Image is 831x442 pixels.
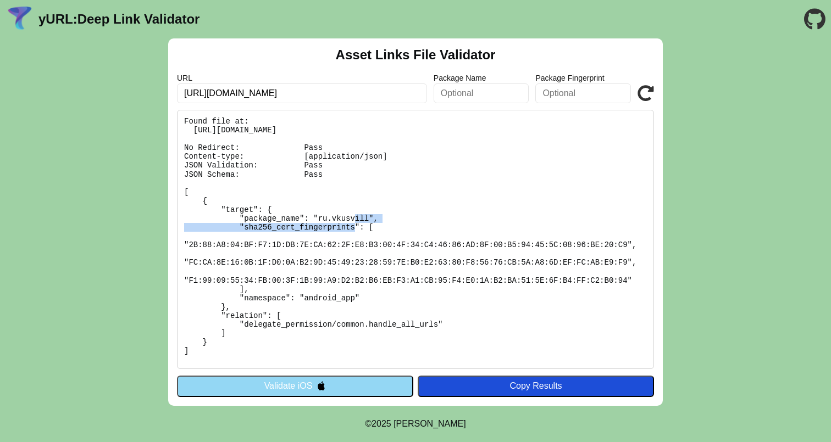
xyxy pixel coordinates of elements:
button: Copy Results [418,376,654,396]
input: Required [177,83,427,103]
a: yURL:Deep Link Validator [38,12,200,27]
img: appleIcon.svg [317,381,326,390]
div: Copy Results [423,381,649,391]
span: 2025 [372,419,391,428]
img: yURL Logo [5,5,34,33]
footer: © [365,406,466,442]
pre: Found file at: [URL][DOMAIN_NAME] No Redirect: Pass Content-type: [application/json] JSON Validat... [177,110,654,369]
label: Package Fingerprint [535,74,631,82]
label: URL [177,74,427,82]
button: Validate iOS [177,376,413,396]
h2: Asset Links File Validator [336,47,496,63]
input: Optional [434,83,529,103]
input: Optional [535,83,631,103]
a: Michael Ibragimchayev's Personal Site [394,419,466,428]
label: Package Name [434,74,529,82]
